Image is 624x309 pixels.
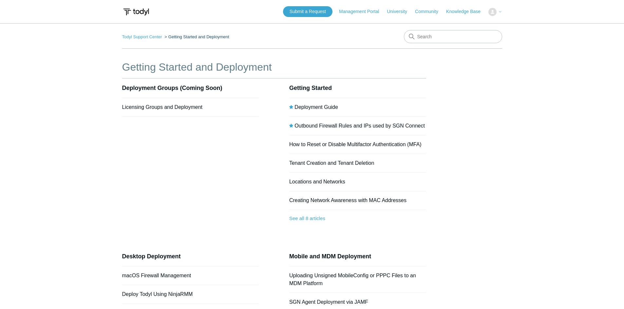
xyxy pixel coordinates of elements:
a: SGN Agent Deployment via JAMF [289,299,368,305]
a: Submit a Request [283,6,332,17]
a: macOS Firewall Management [122,273,191,278]
li: Todyl Support Center [122,34,163,39]
a: Deploy Todyl Using NinjaRMM [122,291,193,297]
a: Todyl Support Center [122,34,162,39]
input: Search [404,30,502,43]
a: How to Reset or Disable Multifactor Authentication (MFA) [289,142,422,147]
a: Deployment Groups (Coming Soon) [122,85,222,91]
h1: Getting Started and Deployment [122,59,426,75]
a: Tenant Creation and Tenant Deletion [289,160,374,166]
a: Getting Started [289,85,332,91]
a: Desktop Deployment [122,253,181,260]
svg: Promoted article [289,124,293,128]
a: Locations and Networks [289,179,345,184]
a: Uploading Unsigned MobileConfig or PPPC Files to an MDM Platform [289,273,416,286]
a: Creating Network Awareness with MAC Addresses [289,197,407,203]
a: Management Portal [339,8,386,15]
a: Mobile and MDM Deployment [289,253,371,260]
svg: Promoted article [289,105,293,109]
li: Getting Started and Deployment [163,34,229,39]
a: Licensing Groups and Deployment [122,104,202,110]
a: Deployment Guide [294,104,338,110]
a: Knowledge Base [446,8,487,15]
a: Outbound Firewall Rules and IPs used by SGN Connect [294,123,425,129]
a: Community [415,8,445,15]
a: See all 8 articles [289,210,426,227]
a: University [387,8,413,15]
img: Todyl Support Center Help Center home page [122,6,150,18]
